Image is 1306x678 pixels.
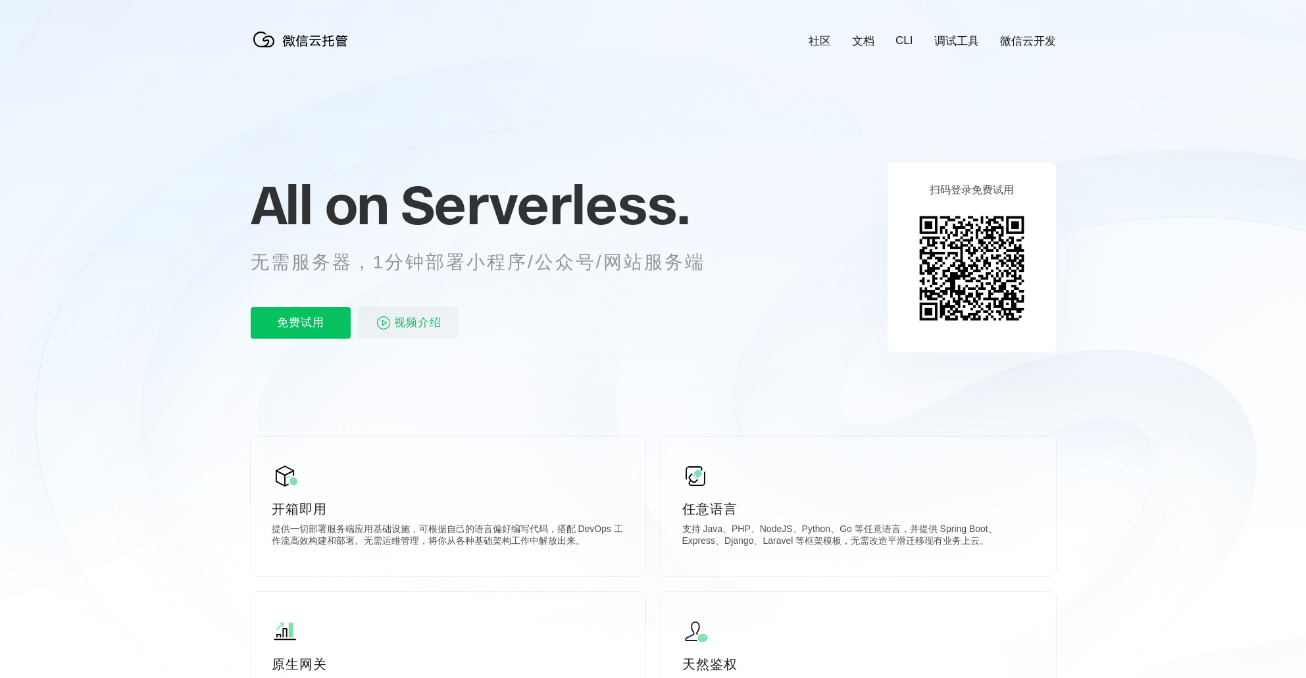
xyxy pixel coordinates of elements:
[272,523,624,550] p: 提供一切部署服务端应用基础设施，可根据自己的语言偏好编写代码，搭配 DevOps 工作流高效构建和部署。无需运维管理，将你从各种基础架构工作中解放出来。
[251,307,351,339] p: 免费试用
[401,172,690,237] span: Serverless.
[272,655,624,673] p: 原生网关
[376,315,391,331] img: video_play.svg
[251,172,388,237] span: All on
[251,43,356,55] a: 微信云托管
[272,500,624,518] p: 开箱即用
[394,307,441,339] span: 视频介绍
[895,34,913,47] a: CLI
[682,500,1035,518] p: 任意语言
[852,34,874,49] a: 文档
[682,523,1035,550] p: 支持 Java、PHP、NodeJS、Python、Go 等任意语言，并提供 Spring Boot、Express、Django、Laravel 等框架模板，无需改造平滑迁移现有业务上云。
[1000,34,1056,49] a: 微信云开发
[251,249,730,276] p: 无需服务器，1分钟部署小程序/公众号/网站服务端
[809,34,831,49] a: 社区
[682,655,1035,673] p: 天然鉴权
[251,26,356,53] img: 微信云托管
[930,183,1014,197] p: 扫码登录免费试用
[934,34,979,49] a: 调试工具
